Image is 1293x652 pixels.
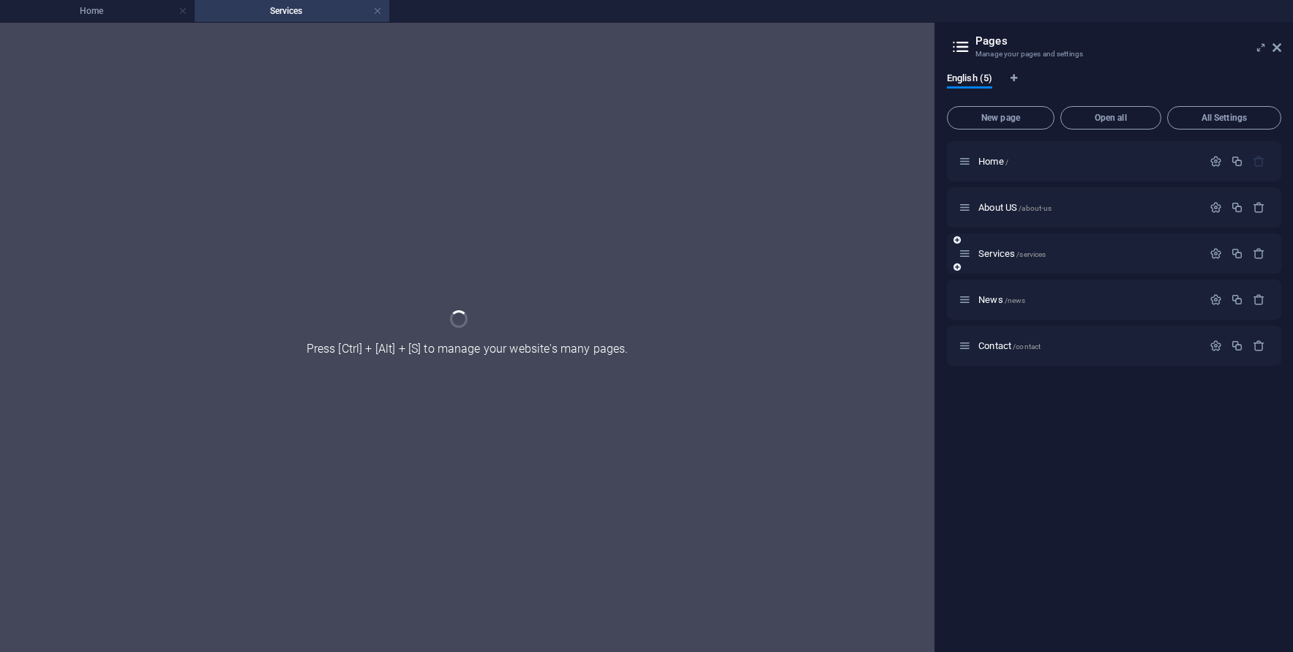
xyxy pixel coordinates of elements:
[1005,158,1008,166] span: /
[1167,106,1281,130] button: All Settings
[1253,247,1265,260] div: Remove
[974,341,1202,351] div: Contact/contact
[1060,106,1161,130] button: Open all
[1174,113,1275,122] span: All Settings
[1231,293,1243,306] div: Duplicate
[978,202,1052,213] span: About US
[947,70,992,90] span: English (5)
[1210,340,1222,352] div: Settings
[974,203,1202,212] div: About US/about-us
[1253,155,1265,168] div: The startpage cannot be deleted
[1005,296,1026,304] span: /news
[1013,342,1041,351] span: /contact
[975,34,1281,48] h2: Pages
[1253,340,1265,352] div: Remove
[978,156,1008,167] span: Click to open page
[1231,247,1243,260] div: Duplicate
[974,249,1202,258] div: Services/services
[975,48,1252,61] h3: Manage your pages and settings
[1210,201,1222,214] div: Settings
[1210,155,1222,168] div: Settings
[195,3,389,19] h4: Services
[1016,250,1046,258] span: /services
[978,340,1041,351] span: Click to open page
[953,113,1048,122] span: New page
[978,294,1025,305] span: Click to open page
[1231,155,1243,168] div: Duplicate
[947,72,1281,100] div: Language Tabs
[1253,201,1265,214] div: Remove
[1067,113,1155,122] span: Open all
[978,248,1046,259] span: Services
[974,157,1202,166] div: Home/
[974,295,1202,304] div: News/news
[1019,204,1052,212] span: /about-us
[1231,201,1243,214] div: Duplicate
[1253,293,1265,306] div: Remove
[1210,247,1222,260] div: Settings
[947,106,1054,130] button: New page
[1210,293,1222,306] div: Settings
[1231,340,1243,352] div: Duplicate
